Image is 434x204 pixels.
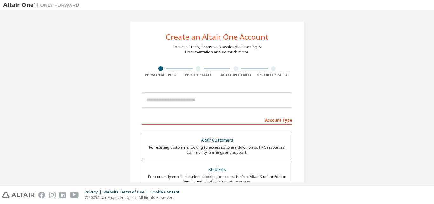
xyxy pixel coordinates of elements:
img: instagram.svg [49,192,56,198]
div: For currently enrolled students looking to access the free Altair Student Edition bundle and all ... [146,174,288,184]
div: For existing customers looking to access software downloads, HPC resources, community, trainings ... [146,145,288,155]
div: Website Terms of Use [104,190,150,195]
img: linkedin.svg [59,192,66,198]
div: Security Setup [255,73,293,78]
div: Altair Customers [146,136,288,145]
div: Cookie Consent [150,190,183,195]
div: For Free Trials, Licenses, Downloads, Learning & Documentation and so much more. [173,45,261,55]
div: Students [146,165,288,174]
img: Altair One [3,2,83,8]
img: youtube.svg [70,192,79,198]
div: Verify Email [180,73,217,78]
img: altair_logo.svg [2,192,35,198]
div: Personal Info [142,73,180,78]
div: Account Info [217,73,255,78]
div: Account Type [142,115,292,125]
p: © 2025 Altair Engineering, Inc. All Rights Reserved. [85,195,183,200]
div: Privacy [85,190,104,195]
img: facebook.svg [38,192,45,198]
div: Create an Altair One Account [166,33,268,41]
